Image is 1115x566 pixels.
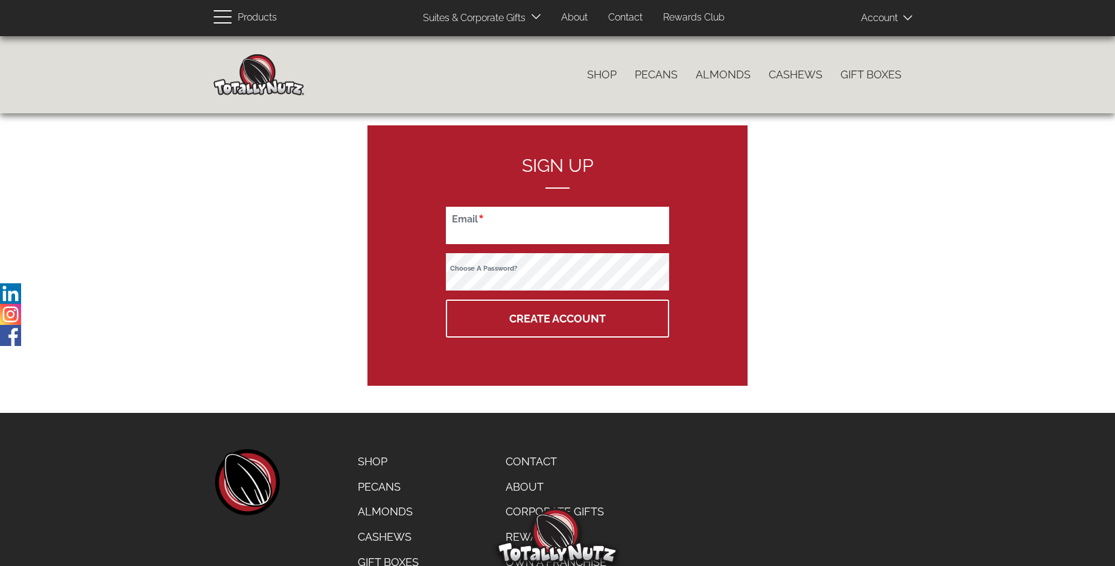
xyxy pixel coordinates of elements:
[578,62,626,87] a: Shop
[349,474,428,500] a: Pecans
[349,499,428,524] a: Almonds
[238,9,277,27] span: Products
[446,300,669,338] button: Create Account
[687,62,760,87] a: Almonds
[497,474,615,500] a: About
[446,156,669,189] h2: Sign up
[497,449,615,474] a: Contact
[349,524,428,550] a: Cashews
[497,508,618,563] img: Totally Nutz Logo
[349,449,428,474] a: Shop
[497,524,615,550] a: Rewards
[599,6,652,30] a: Contact
[497,499,615,524] a: Corporate Gifts
[214,449,280,515] a: home
[446,207,669,244] input: Your email address. We won’t share this with anyone.
[831,62,910,87] a: Gift Boxes
[760,62,831,87] a: Cashews
[626,62,687,87] a: Pecans
[552,6,597,30] a: About
[414,7,529,30] a: Suites & Corporate Gifts
[214,54,304,95] img: Home
[654,6,734,30] a: Rewards Club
